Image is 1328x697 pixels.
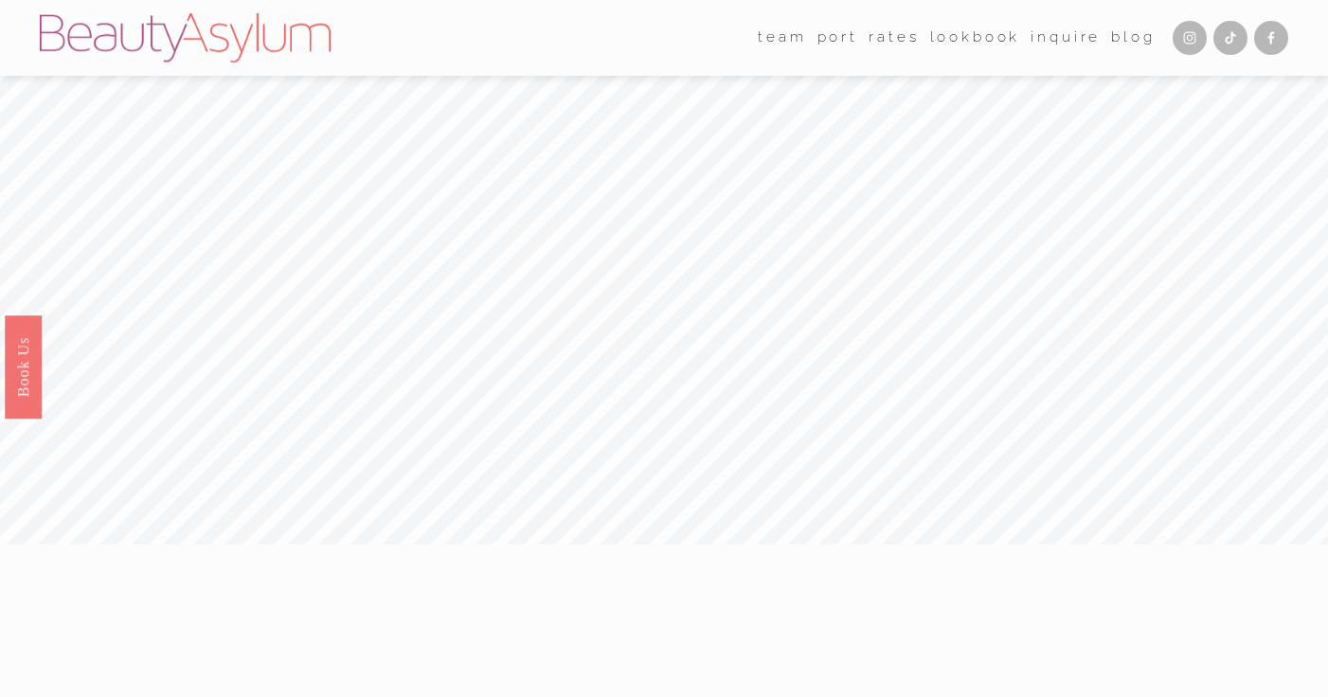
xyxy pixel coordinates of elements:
img: Beauty Asylum | Bridal Hair &amp; Makeup Charlotte &amp; Atlanta [40,13,331,63]
span: team [758,25,806,51]
a: Rates [869,24,919,53]
a: TikTok [1213,21,1247,55]
a: Inquire [1031,24,1101,53]
a: Instagram [1173,21,1207,55]
a: Blog [1111,24,1155,53]
a: folder dropdown [758,24,806,53]
a: Facebook [1254,21,1288,55]
a: port [817,24,858,53]
a: Lookbook [930,24,1021,53]
a: Book Us [5,315,42,419]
